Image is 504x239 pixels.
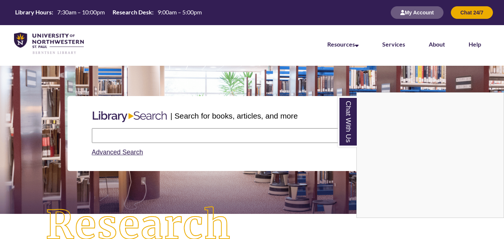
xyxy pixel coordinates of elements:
a: Resources [327,41,359,48]
a: Help [469,41,481,48]
div: Chat With Us [356,92,504,218]
img: UNWSP Library Logo [14,33,84,55]
a: Chat With Us [338,96,357,147]
a: About [429,41,445,48]
a: Services [382,41,405,48]
iframe: Chat Widget [357,93,504,218]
